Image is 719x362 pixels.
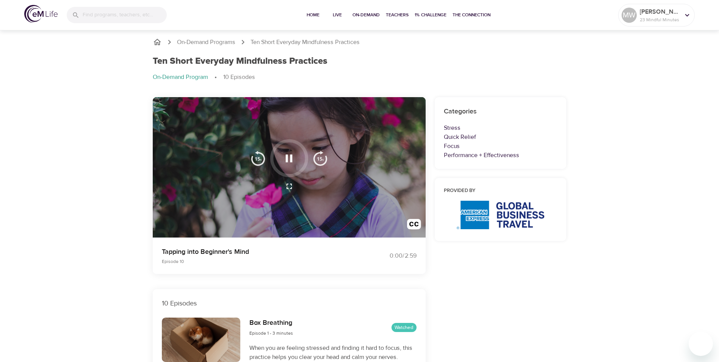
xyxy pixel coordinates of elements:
button: Transcript/Closed Captions (c) [403,214,426,238]
span: Watched [392,324,417,331]
span: On-Demand [352,11,380,19]
h6: Box Breathing [249,318,293,329]
span: 1% Challenge [415,11,446,19]
div: 0:00 / 2:59 [360,252,417,260]
span: The Connection [453,11,490,19]
p: When you are feeling stressed and finding it hard to focus, this practice helps you clear your he... [249,343,416,362]
p: 23 Mindful Minutes [640,16,680,23]
p: 10 Episodes [223,73,255,82]
img: 15s_prev.svg [251,151,266,166]
p: Focus [444,142,558,151]
img: AmEx%20GBT%20logo.png [457,201,544,229]
img: 15s_next.svg [313,151,328,166]
nav: breadcrumb [153,73,567,82]
p: Quick Relief [444,132,558,142]
p: Ten Short Everyday Mindfulness Practices [251,38,360,47]
input: Find programs, teachers, etc... [83,7,167,23]
h6: Provided by [444,187,558,195]
p: Episode 10 [162,258,351,265]
p: Tapping into Beginner's Mind [162,247,351,257]
p: [PERSON_NAME] [640,7,680,16]
nav: breadcrumb [153,38,567,47]
span: Teachers [386,11,409,19]
img: open_caption.svg [407,219,421,233]
span: Live [328,11,346,19]
span: Episode 1 - 3 minutes [249,330,293,336]
h6: Categories [444,106,558,117]
p: On-Demand Program [153,73,208,82]
p: Stress [444,123,558,132]
span: Home [304,11,322,19]
h1: Ten Short Everyday Mindfulness Practices [153,56,327,67]
img: logo [24,5,58,23]
iframe: Button to launch messaging window [689,332,713,356]
p: Performance + Effectiveness [444,151,558,160]
div: MW [622,8,637,23]
a: On-Demand Programs [177,38,235,47]
p: 10 Episodes [162,298,417,308]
